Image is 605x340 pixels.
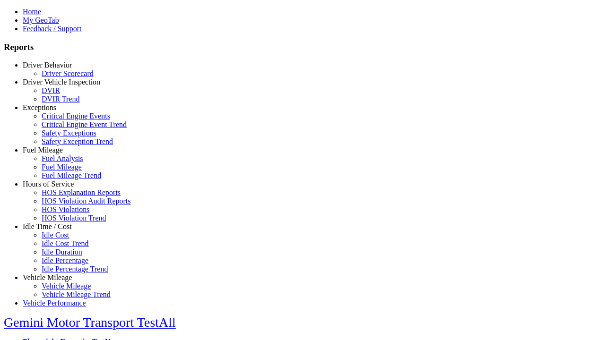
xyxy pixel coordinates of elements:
[42,86,60,94] a: DVIR
[42,188,121,196] a: HOS Explanation Reports
[42,129,96,137] a: Safety Exceptions
[42,69,94,77] a: Driver Scorecard
[42,197,131,205] a: HOS Violation Audit Reports
[23,222,72,230] a: Idle Time / Cost
[42,95,79,103] a: DVIR Trend
[42,290,111,298] a: Vehicle Mileage Trend
[42,214,106,222] a: HOS Violation Trend
[23,78,100,86] a: Driver Vehicle Inspection
[23,8,41,16] a: Home
[42,171,101,179] a: Fuel Mileage Trend
[23,25,81,33] a: Feedback / Support
[42,163,82,171] a: Fuel Mileage
[42,231,69,239] a: Idle Cost
[23,146,63,154] a: Fuel Mileage
[23,103,56,111] a: Exceptions
[4,42,601,52] h3: Reports
[42,265,108,273] a: Idle Percentage Trend
[23,16,59,24] a: My GeoTab
[42,154,83,162] a: Fuel Analysis
[42,112,110,120] a: Critical Engine Events
[23,61,72,69] a: Driver Behavior
[42,205,89,213] a: HOS Violations
[23,180,74,188] a: Hours of Service
[42,256,88,264] a: Idle Percentage
[42,248,82,256] a: Idle Duration
[42,282,91,290] a: Vehicle Mileage
[42,120,127,128] a: Critical Engine Event Trend
[23,273,72,281] a: Vehicle Mileage
[4,315,176,330] a: Gemini Motor Transport TestAll
[23,299,86,307] a: Vehicle Performance
[42,239,89,247] a: Idle Cost Trend
[42,137,113,145] a: Safety Exception Trend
